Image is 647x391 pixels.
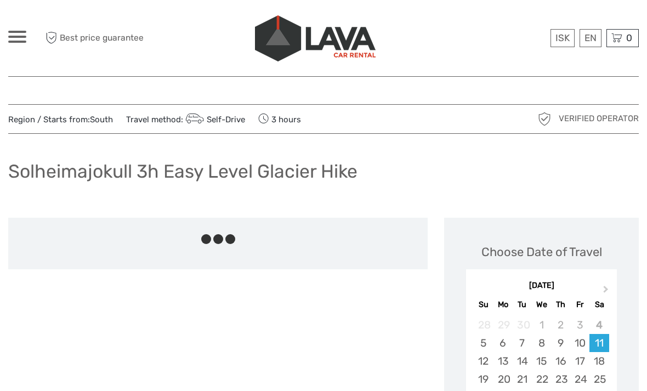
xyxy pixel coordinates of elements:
[598,283,616,301] button: Next Month
[532,297,551,312] div: We
[532,316,551,334] div: Not available Wednesday, October 1st, 2025
[493,370,513,388] div: Choose Monday, October 20th, 2025
[589,352,609,370] div: Choose Saturday, October 18th, 2025
[43,29,166,47] span: Best price guarantee
[8,160,357,183] h1: Solheimajokull 3h Easy Level Glacier Hike
[493,316,513,334] div: Not available Monday, September 29th, 2025
[570,352,589,370] div: Choose Friday, October 17th, 2025
[513,352,532,370] div: Choose Tuesday, October 14th, 2025
[570,370,589,388] div: Choose Friday, October 24th, 2025
[532,352,551,370] div: Choose Wednesday, October 15th, 2025
[474,352,493,370] div: Choose Sunday, October 12th, 2025
[589,334,609,352] div: Choose Saturday, October 11th, 2025
[513,316,532,334] div: Not available Tuesday, September 30th, 2025
[532,334,551,352] div: Choose Wednesday, October 8th, 2025
[474,316,493,334] div: Not available Sunday, September 28th, 2025
[625,32,634,43] span: 0
[551,316,570,334] div: Not available Thursday, October 2nd, 2025
[90,115,113,124] a: South
[551,370,570,388] div: Choose Thursday, October 23rd, 2025
[536,110,553,128] img: verified_operator_grey_128.png
[126,111,245,127] span: Travel method:
[493,352,513,370] div: Choose Monday, October 13th, 2025
[589,297,609,312] div: Sa
[255,15,376,61] img: 523-13fdf7b0-e410-4b32-8dc9-7907fc8d33f7_logo_big.jpg
[258,111,301,127] span: 3 hours
[474,334,493,352] div: Choose Sunday, October 5th, 2025
[493,297,513,312] div: Mo
[551,334,570,352] div: Choose Thursday, October 9th, 2025
[555,32,570,43] span: ISK
[551,297,570,312] div: Th
[8,114,113,126] span: Region / Starts from:
[580,29,601,47] div: EN
[183,115,245,124] a: Self-Drive
[532,370,551,388] div: Choose Wednesday, October 22nd, 2025
[551,352,570,370] div: Choose Thursday, October 16th, 2025
[493,334,513,352] div: Choose Monday, October 6th, 2025
[513,297,532,312] div: Tu
[570,316,589,334] div: Not available Friday, October 3rd, 2025
[474,370,493,388] div: Choose Sunday, October 19th, 2025
[466,280,617,292] div: [DATE]
[513,334,532,352] div: Choose Tuesday, October 7th, 2025
[570,334,589,352] div: Choose Friday, October 10th, 2025
[513,370,532,388] div: Choose Tuesday, October 21st, 2025
[589,316,609,334] div: Not available Saturday, October 4th, 2025
[481,243,602,260] div: Choose Date of Travel
[474,297,493,312] div: Su
[570,297,589,312] div: Fr
[559,113,639,124] span: Verified Operator
[589,370,609,388] div: Choose Saturday, October 25th, 2025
